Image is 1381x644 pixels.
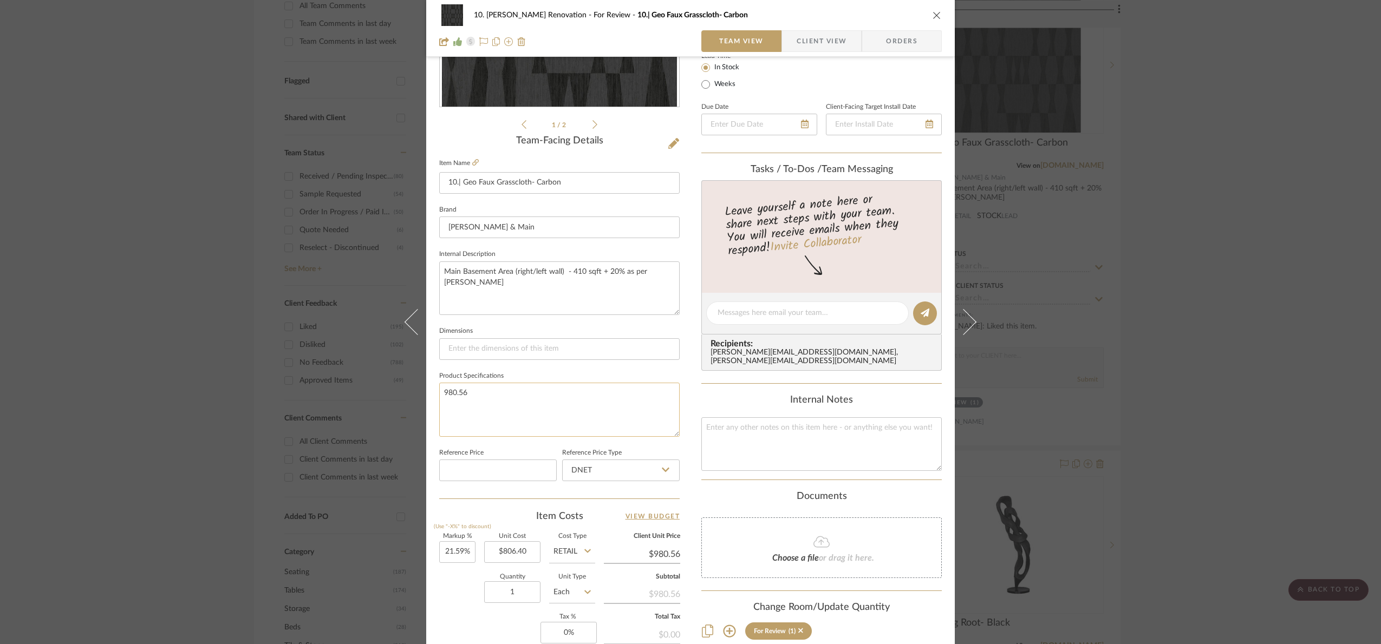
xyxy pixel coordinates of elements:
[484,574,540,580] label: Quantity
[826,114,942,135] input: Enter Install Date
[562,122,568,128] span: 2
[789,627,796,635] div: (1)
[772,554,819,562] span: Choose a file
[626,510,680,523] a: View Budget
[797,30,846,52] span: Client View
[439,510,680,523] div: Item Costs
[701,395,942,406] div: Internal Notes
[711,349,937,366] div: [PERSON_NAME][EMAIL_ADDRESS][DOMAIN_NAME] , [PERSON_NAME][EMAIL_ADDRESS][DOMAIN_NAME]
[826,104,916,110] label: Client-Facing Target Install Date
[874,30,929,52] span: Orders
[770,231,862,258] a: Invite Collaborator
[701,164,942,176] div: team Messaging
[557,122,562,128] span: /
[604,614,680,620] label: Total Tax
[701,491,942,503] div: Documents
[701,602,942,614] div: Change Room/Update Quantity
[439,216,680,238] input: Enter Brand
[540,614,595,620] label: Tax %
[549,534,595,539] label: Cost Type
[552,122,557,128] span: 1
[604,624,680,643] div: $0.00
[819,554,874,562] span: or drag it here.
[562,450,622,456] label: Reference Price Type
[754,627,786,635] div: For Review
[439,159,479,168] label: Item Name
[751,165,822,174] span: Tasks / To-Dos /
[932,10,942,20] button: close
[439,135,680,147] div: Team-Facing Details
[701,114,817,135] input: Enter Due Date
[439,252,496,257] label: Internal Description
[484,534,540,539] label: Unit Cost
[604,574,680,580] label: Subtotal
[712,63,739,73] label: In Stock
[439,207,457,213] label: Brand
[701,61,757,91] mat-radio-group: Select item type
[604,534,680,539] label: Client Unit Price
[439,4,465,26] img: c4846e88-5270-4aa9-81a0-6d178166eaa6_48x40.jpg
[711,339,937,349] span: Recipients:
[700,188,943,260] div: Leave yourself a note here or share next steps with your team. You will receive emails when they ...
[439,450,484,456] label: Reference Price
[439,172,680,194] input: Enter Item Name
[549,574,595,580] label: Unit Type
[517,37,526,46] img: Remove from project
[439,534,475,539] label: Markup %
[701,104,728,110] label: Due Date
[439,373,504,379] label: Product Specifications
[604,583,680,603] div: $980.56
[439,338,680,360] input: Enter the dimensions of this item
[637,11,748,19] span: 10.| Geo Faux Grasscloth- Carbon
[712,80,735,89] label: Weeks
[719,30,764,52] span: Team View
[474,11,594,19] span: 10. [PERSON_NAME] Renovation
[594,11,637,19] span: For Review
[439,328,473,334] label: Dimensions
